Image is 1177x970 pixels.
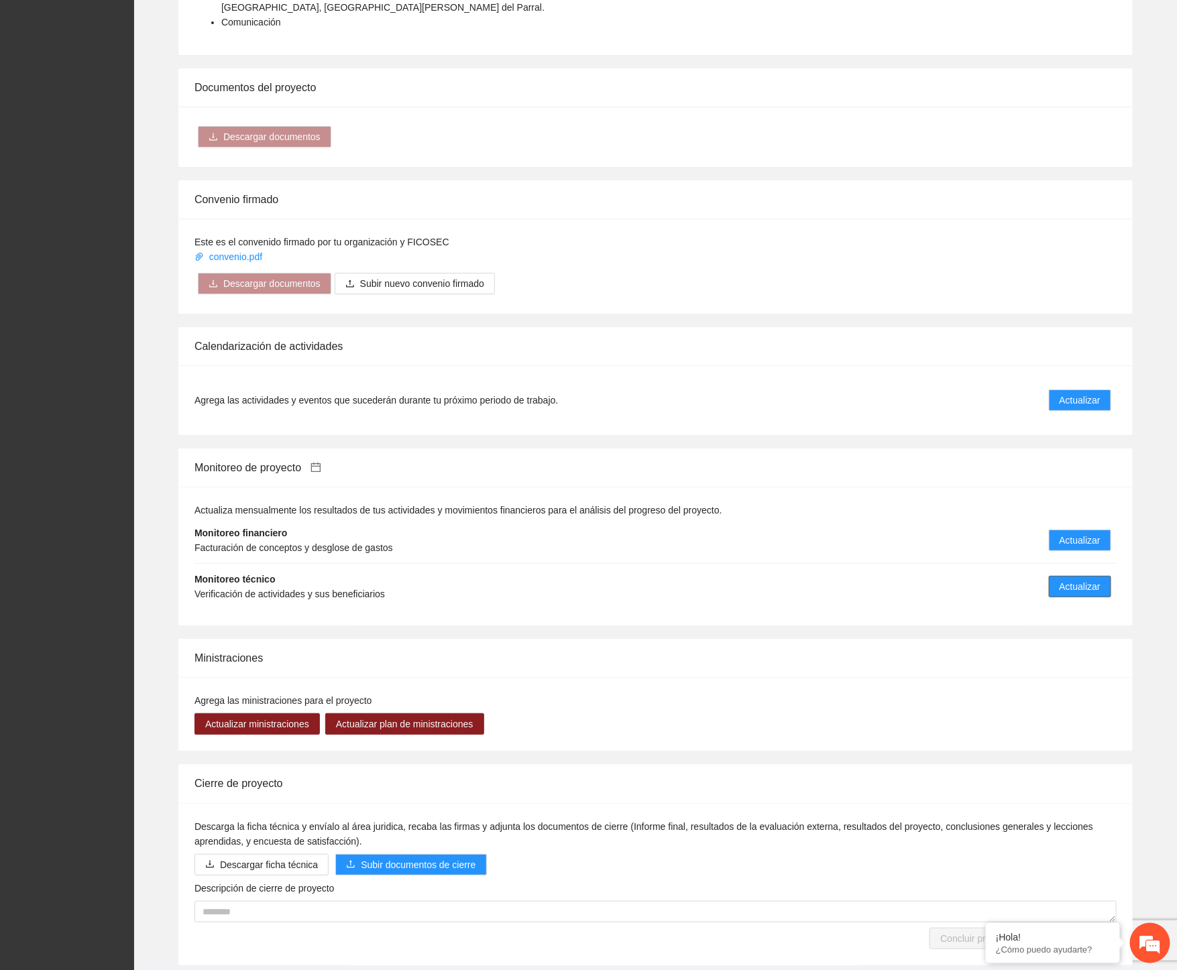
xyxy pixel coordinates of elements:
[209,279,218,290] span: download
[325,719,484,729] a: Actualizar plan de ministraciones
[335,278,495,289] span: uploadSubir nuevo convenio firmado
[220,857,318,872] span: Descargar ficha técnica
[194,589,385,599] span: Verificación de actividades y sus beneficiarios
[198,273,331,294] button: downloadDescargar documentos
[1060,393,1101,408] span: Actualizar
[360,276,484,291] span: Subir nuevo convenio firmado
[194,252,204,261] span: paper-clip
[70,68,225,86] div: Chatee con nosotros ahora
[194,68,1117,107] div: Documentos del proyecto
[205,859,215,870] span: download
[311,462,321,473] span: calendar
[194,881,335,896] label: Descripción de cierre de proyecto
[345,279,355,290] span: upload
[194,542,393,553] span: Facturación de conceptos y desglose de gastos
[194,528,287,538] strong: Monitoreo financiero
[325,713,484,735] button: Actualizar plan de ministraciones
[194,713,320,735] button: Actualizar ministraciones
[223,129,321,144] span: Descargar documentos
[194,327,1117,365] div: Calendarización de actividades
[194,854,329,875] button: downloadDescargar ficha técnica
[194,393,558,408] span: Agrega las actividades y eventos que sucederán durante tu próximo periodo de trabajo.
[209,132,218,143] span: download
[335,854,486,875] button: uploadSubir documentos de cierre
[194,448,1117,487] div: Monitoreo de proyecto
[194,180,1117,219] div: Convenio firmado
[194,901,1117,922] textarea: Descripción de cierre de proyecto
[194,574,276,585] strong: Monitoreo técnico
[1060,533,1101,548] span: Actualizar
[194,821,1093,847] span: Descarga la ficha técnica y envíalo al área juridica, recaba las firmas y adjunta los documentos ...
[198,126,331,147] button: downloadDescargar documentos
[335,859,486,870] span: uploadSubir documentos de cierre
[194,859,329,870] a: downloadDescargar ficha técnica
[335,273,495,294] button: uploadSubir nuevo convenio firmado
[194,639,1117,677] div: Ministraciones
[221,17,281,27] span: Comunicación
[7,366,256,413] textarea: Escriba su mensaje y pulse “Intro”
[1049,576,1111,597] button: Actualizar
[220,7,252,39] div: Minimizar ventana de chat en vivo
[1049,389,1111,411] button: Actualizar
[996,932,1110,943] div: ¡Hola!
[930,928,1024,949] button: Concluir proyecto
[78,179,185,314] span: Estamos en línea.
[1049,530,1111,551] button: Actualizar
[205,717,309,731] span: Actualizar ministraciones
[194,251,265,262] a: convenio.pdf
[1060,579,1101,594] span: Actualizar
[336,717,473,731] span: Actualizar plan de ministraciones
[194,764,1117,802] div: Cierre de proyecto
[223,276,321,291] span: Descargar documentos
[996,945,1110,955] p: ¿Cómo puedo ayudarte?
[194,505,722,516] span: Actualiza mensualmente los resultados de tus actividades y movimientos financieros para el anális...
[194,719,320,729] a: Actualizar ministraciones
[194,695,372,706] span: Agrega las ministraciones para el proyecto
[301,462,321,473] a: calendar
[194,237,449,247] span: Este es el convenido firmado por tu organización y FICOSEC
